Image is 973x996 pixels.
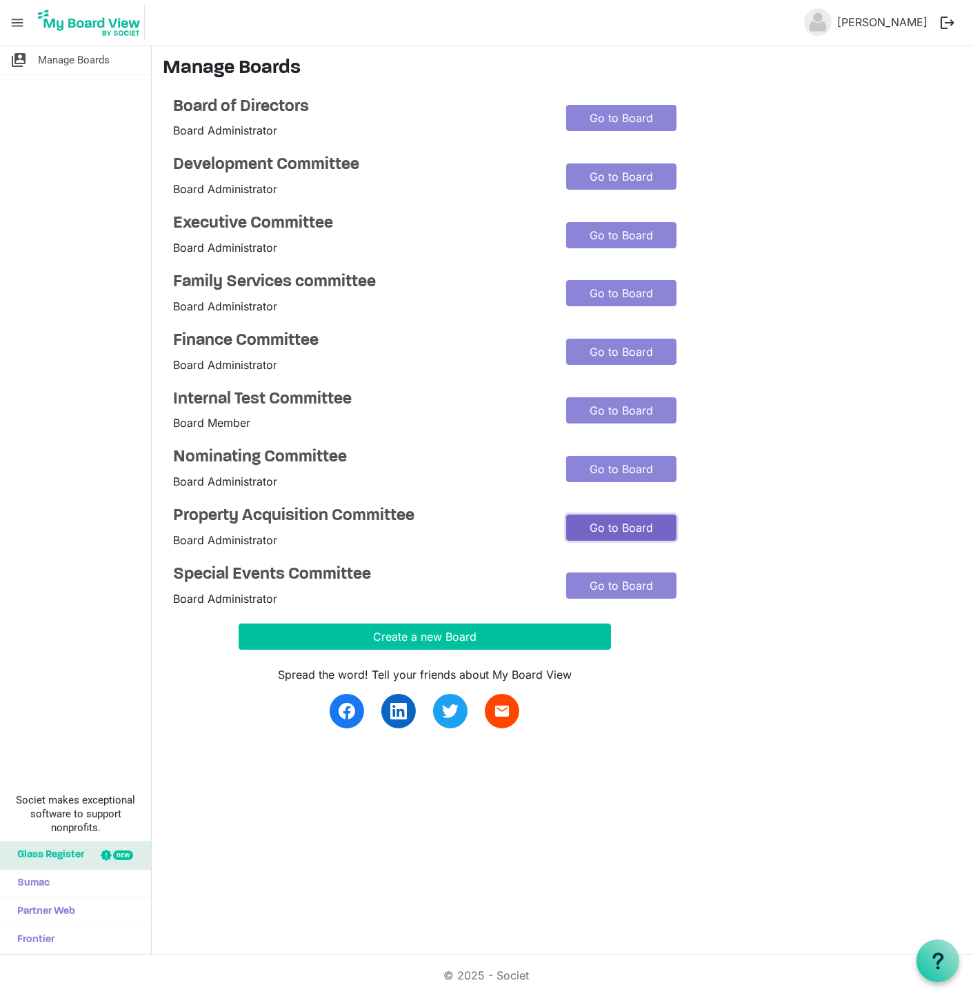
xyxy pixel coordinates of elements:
[566,515,676,541] a: Go to Board
[10,870,50,897] span: Sumac
[10,898,75,926] span: Partner Web
[10,926,54,954] span: Frontier
[173,299,277,313] span: Board Administrator
[173,448,545,468] a: Nominating Committee
[113,850,133,860] div: new
[566,456,676,482] a: Go to Board
[442,703,459,719] img: twitter.svg
[566,339,676,365] a: Go to Board
[239,624,611,650] button: Create a new Board
[804,8,832,36] img: no-profile-picture.svg
[173,214,545,234] a: Executive Committee
[163,57,962,81] h3: Manage Boards
[339,703,355,719] img: facebook.svg
[390,703,407,719] img: linkedin.svg
[173,416,250,430] span: Board Member
[173,533,277,547] span: Board Administrator
[444,968,530,982] a: © 2025 - Societ
[494,703,510,719] span: email
[34,6,145,40] img: My Board View Logo
[566,280,676,306] a: Go to Board
[173,241,277,255] span: Board Administrator
[173,123,277,137] span: Board Administrator
[485,694,519,728] a: email
[566,572,676,599] a: Go to Board
[34,6,150,40] a: My Board View Logo
[566,163,676,190] a: Go to Board
[566,222,676,248] a: Go to Board
[832,8,933,36] a: [PERSON_NAME]
[173,565,545,585] a: Special Events Committee
[173,475,277,488] span: Board Administrator
[6,793,145,835] span: Societ makes exceptional software to support nonprofits.
[173,97,545,117] a: Board of Directors
[4,10,30,36] span: menu
[173,592,277,606] span: Board Administrator
[173,506,545,526] a: Property Acquisition Committee
[173,182,277,196] span: Board Administrator
[239,666,611,683] div: Spread the word! Tell your friends about My Board View
[173,155,545,175] a: Development Committee
[173,358,277,372] span: Board Administrator
[173,390,545,410] a: Internal Test Committee
[566,105,676,131] a: Go to Board
[38,46,110,74] span: Manage Boards
[173,331,545,351] a: Finance Committee
[933,8,962,37] button: logout
[566,397,676,424] a: Go to Board
[173,272,545,292] a: Family Services committee
[10,46,27,74] span: switch_account
[10,841,84,869] span: Glass Register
